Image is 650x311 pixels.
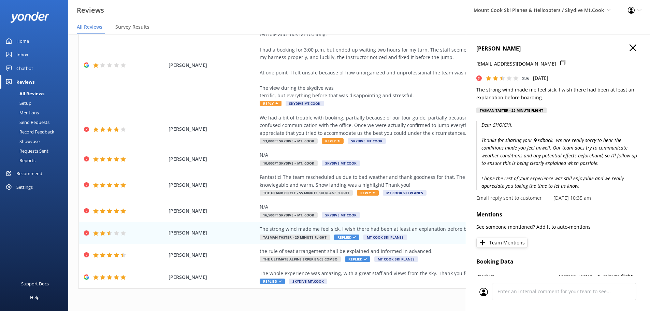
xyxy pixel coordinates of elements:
span: Survey Results [115,24,149,30]
span: Replied [334,235,359,240]
span: Replied [260,279,285,284]
span: The Grand Circle - 55 Minute Ski plane Flight [260,190,353,196]
h4: Mentions [476,210,640,219]
p: Dear SHOICHI, Thanks for sharing your feedback, we are really sorry to hear the conditions made y... [476,121,640,190]
div: All Reviews [4,89,44,98]
button: Close [630,44,636,52]
span: [PERSON_NAME] [169,251,257,259]
div: Mentions [4,108,39,117]
div: The instructor who guided me was professional, but the overall process from check-in to getting t... [260,23,570,100]
div: Setup [4,98,31,108]
div: Tasman Taster - 25 minute flight [476,108,547,113]
div: Support Docs [21,277,49,291]
a: Showcase [4,137,68,146]
span: [PERSON_NAME] [169,181,257,189]
a: Record Feedback [4,127,68,137]
div: The whole experience was amazing, with a great staff and views from the sky. Thank you for making... [260,270,570,277]
div: Fantastic! The team rescheduled us due to bad weather and thank goodness for that. The scenery wa... [260,173,570,189]
span: 2.5 [522,75,529,82]
span: Skydive Mt Cook [322,212,360,218]
p: Email reply sent to customer [476,194,542,202]
div: Reviews [16,75,34,89]
span: [PERSON_NAME] [169,155,257,163]
div: N/A [260,203,570,211]
div: Home [16,34,29,48]
span: Reply [260,101,281,106]
p: [DATE] 10:35 am [553,194,591,202]
div: The strong wind made me feel sick. I wish there had been at least an explanation before boarding. [260,225,570,233]
div: Showcase [4,137,40,146]
div: Record Feedback [4,127,54,137]
span: Replied [345,256,370,262]
a: Mentions [4,108,68,117]
div: We had a bit of trouble with booking, partially because of our tour guide, partially because of w... [260,114,570,137]
span: Mt Cook Ski Planes [383,190,427,196]
span: Mount Cook Ski Planes & Helicopters / Skydive Mt.Cook [474,7,604,13]
p: The strong wind made me feel sick. I wish there had been at least an explanation before boarding. [476,86,640,101]
span: [PERSON_NAME] [169,273,257,281]
a: Reports [4,156,68,165]
div: Reports [4,156,35,165]
span: 10,000ft Skydive – Mt. Cook [260,160,318,166]
span: Reply [357,190,379,196]
button: Team Mentions [476,238,528,248]
p: [EMAIL_ADDRESS][DOMAIN_NAME] [476,60,556,68]
h4: [PERSON_NAME] [476,44,640,53]
div: Send Requests [4,117,49,127]
span: Skydive Mt.Cook [286,101,324,106]
p: See someone mentioned? Add it to auto-mentions [476,223,640,231]
span: Reply [322,138,344,144]
span: Mt Cook Ski Planes [374,256,418,262]
span: 16,500ft Skydive – Mt. Cook [260,212,318,218]
span: Skydive Mt Cook [322,160,360,166]
span: All Reviews [77,24,102,30]
a: Requests Sent [4,146,68,156]
div: Inbox [16,48,28,61]
div: N/A [260,151,570,159]
div: Chatbot [16,61,33,75]
span: [PERSON_NAME] [169,61,257,69]
h4: Booking Data [476,257,640,266]
div: Requests Sent [4,146,48,156]
span: [PERSON_NAME] [169,229,257,237]
p: Product [476,273,558,280]
a: Send Requests [4,117,68,127]
img: user_profile.svg [479,288,488,296]
span: [PERSON_NAME] [169,125,257,133]
span: [PERSON_NAME] [169,207,257,215]
span: Skydive Mt Cook [348,138,386,144]
span: Tasman Taster - 25 minute flight [260,235,330,240]
p: [DATE] [533,74,548,82]
div: Help [30,291,40,304]
div: Recommend [16,167,42,180]
img: yonder-white-logo.png [10,12,49,23]
span: Mt Cook Ski Planes [363,235,407,240]
a: All Reviews [4,89,68,98]
p: Tasman Taster - 25 minute flight [558,273,640,280]
div: the rule of seat arrangement shall be explained and informed in advanced. [260,248,570,255]
h3: Reviews [77,5,104,16]
div: Settings [16,180,33,194]
span: The Ultimate Alpine Experience Combo [260,256,341,262]
span: Skydive Mt.Cook [289,279,327,284]
a: Setup [4,98,68,108]
span: 13,000ft Skydive – Mt. Cook [260,138,318,144]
